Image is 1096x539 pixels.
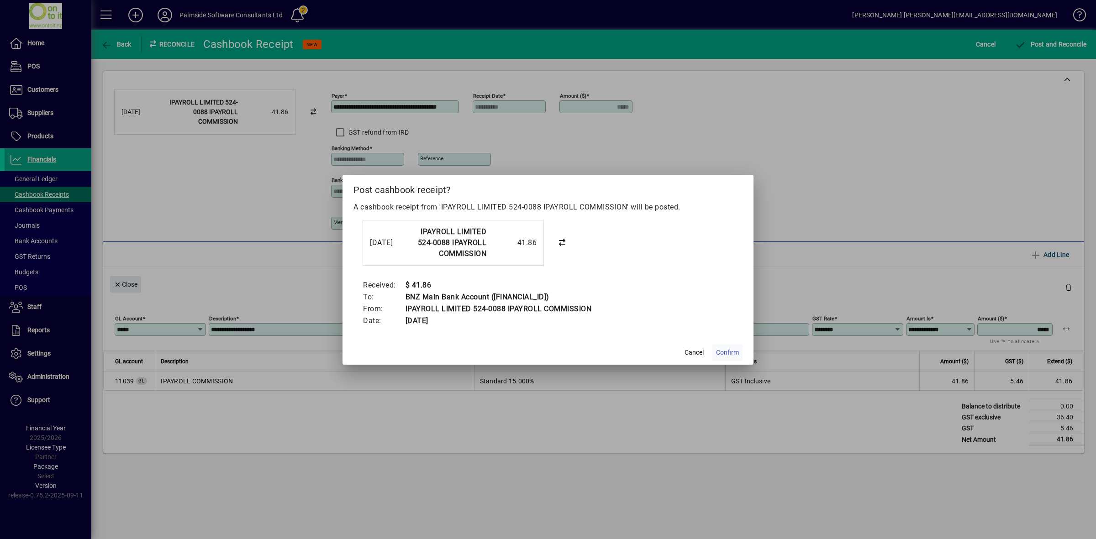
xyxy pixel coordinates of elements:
[491,237,537,248] div: 41.86
[712,345,743,361] button: Confirm
[685,348,704,357] span: Cancel
[370,237,406,248] div: [DATE]
[716,348,739,357] span: Confirm
[363,315,405,327] td: Date:
[342,175,753,201] h2: Post cashbook receipt?
[418,227,487,258] strong: IPAYROLL LIMITED 524-0088 IPAYROLL COMMISSION
[363,303,405,315] td: From:
[363,291,405,303] td: To:
[405,279,592,291] td: $ 41.86
[405,291,592,303] td: BNZ Main Bank Account ([FINANCIAL_ID])
[363,279,405,291] td: Received:
[405,315,592,327] td: [DATE]
[405,303,592,315] td: IPAYROLL LIMITED 524-0088 IPAYROLL COMMISSION
[353,202,743,213] p: A cashbook receipt from 'IPAYROLL LIMITED 524-0088 IPAYROLL COMMISSION' will be posted.
[680,345,709,361] button: Cancel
